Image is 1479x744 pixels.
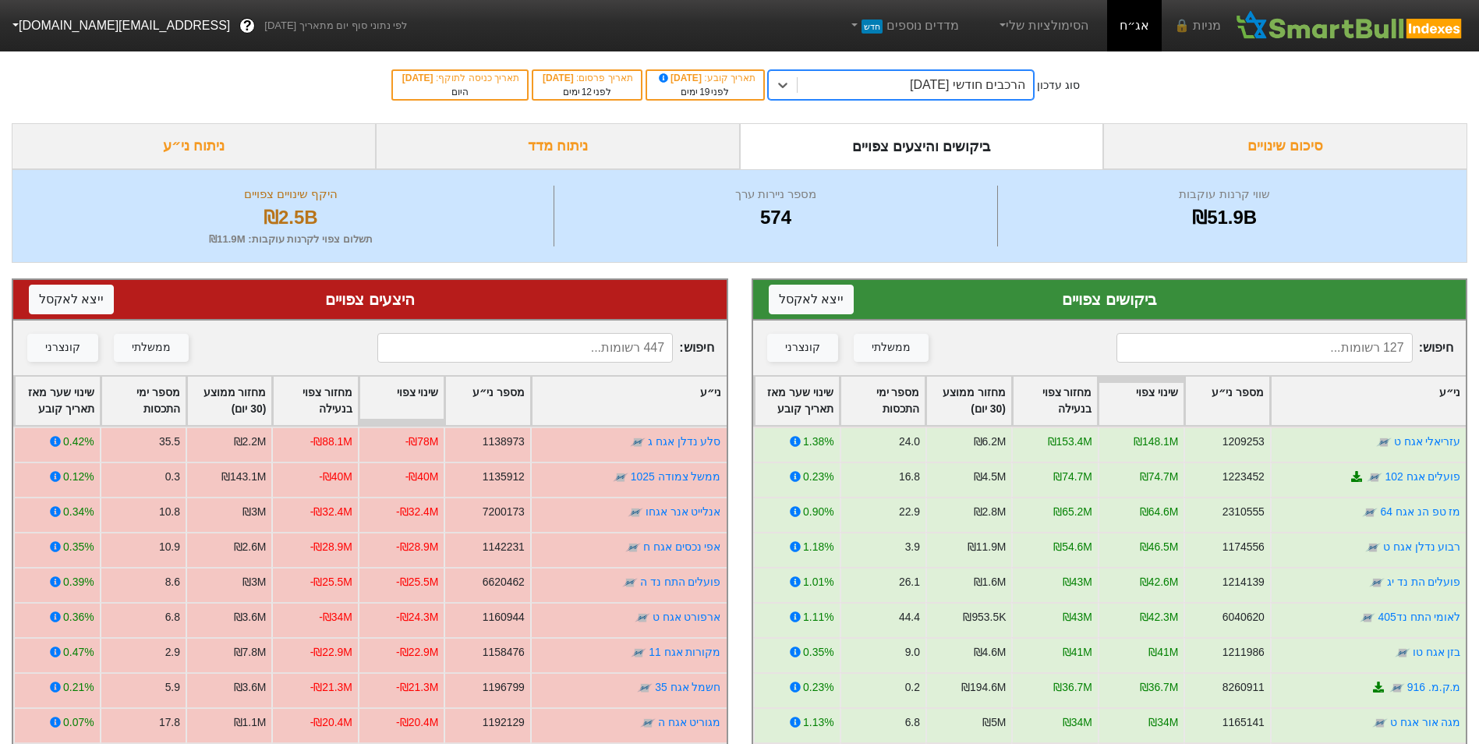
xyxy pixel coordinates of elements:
[803,504,833,520] div: 0.90%
[631,645,646,661] img: tase link
[242,504,266,520] div: ₪3M
[483,679,525,696] div: 1196799
[982,714,1006,731] div: ₪5M
[273,377,357,425] div: Toggle SortBy
[898,609,919,625] div: 44.4
[755,377,839,425] div: Toggle SortBy
[1378,611,1460,623] a: לאומי התח נד405
[1364,540,1380,555] img: tase link
[785,339,820,356] div: קונצרני
[483,574,525,590] div: 6620462
[658,716,721,728] a: מגוריט אגח ה
[165,609,180,625] div: 6.8
[1380,505,1460,518] a: מז טפ הנ אגח 64
[396,539,438,555] div: -₪28.9M
[1062,644,1092,661] div: ₪41M
[1139,609,1178,625] div: ₪42.3M
[541,85,633,99] div: לפני ימים
[963,609,1006,625] div: ₪953.5K
[402,73,436,83] span: [DATE]
[898,574,919,590] div: 26.1
[310,539,352,555] div: -₪28.9M
[558,204,994,232] div: 574
[114,334,189,362] button: ממשלתי
[904,714,919,731] div: 6.8
[234,609,267,625] div: ₪3.6M
[1371,715,1387,731] img: tase link
[377,333,714,363] span: חיפוש :
[1148,714,1178,731] div: ₪34M
[159,539,180,555] div: 10.9
[396,644,438,661] div: -₪22.9M
[159,434,180,450] div: 35.5
[1134,434,1178,450] div: ₪148.1M
[1139,574,1178,590] div: ₪42.6M
[973,434,1006,450] div: ₪6.2M
[1393,435,1460,448] a: עזריאלי אגח ט
[264,18,407,34] span: לפי נתוני סוף יום מתאריך [DATE]
[767,334,838,362] button: קונצרני
[483,434,525,450] div: 1138973
[904,539,919,555] div: 3.9
[904,644,919,661] div: 9.0
[1002,186,1447,204] div: שווי קרנות עוקבות
[159,714,180,731] div: 17.8
[63,469,94,485] div: 0.12%
[12,123,376,169] div: ניתוח ני״ע
[319,609,352,625] div: -₪34M
[483,504,525,520] div: 7200173
[221,469,266,485] div: ₪143.1M
[32,232,550,247] div: תשלום צפוי לקרנות עוקבות : ₪11.9M
[961,679,1006,696] div: ₪194.6M
[646,505,721,518] a: אנלייט אנר אגחו
[243,16,252,37] span: ?
[840,377,925,425] div: Toggle SortBy
[63,574,94,590] div: 0.39%
[1375,434,1391,450] img: tase link
[1103,123,1467,169] div: סיכום שינויים
[1368,575,1384,590] img: tase link
[483,609,525,625] div: 1160944
[769,285,854,314] button: ייצא לאקסל
[405,469,439,485] div: -₪40M
[862,19,883,34] span: חדש
[655,681,720,693] a: חשמל אגח 35
[32,204,550,232] div: ₪2.5B
[310,434,352,450] div: -₪88.1M
[558,186,994,204] div: מספר ניירות ערך
[1412,646,1460,658] a: בזן אגח טו
[656,73,705,83] span: [DATE]
[898,504,919,520] div: 22.9
[396,574,438,590] div: -₪25.5M
[628,505,643,520] img: tase link
[1053,539,1092,555] div: ₪54.6M
[898,434,919,450] div: 24.0
[631,470,721,483] a: ממשל צמודה 1025
[1389,716,1460,728] a: מגה אור אגח ט
[1222,644,1264,661] div: 1211986
[15,377,99,425] div: Toggle SortBy
[396,504,438,520] div: -₪32.4M
[1116,333,1412,363] input: 127 רשומות...
[165,574,180,590] div: 8.6
[483,644,525,661] div: 1158476
[635,610,650,625] img: tase link
[740,123,1104,169] div: ביקושים והיצעים צפויים
[1002,204,1447,232] div: ₪51.9B
[1222,469,1264,485] div: 1223452
[234,679,267,696] div: ₪3.6M
[699,87,709,97] span: 19
[483,714,525,731] div: 1192129
[653,611,721,623] a: ארפורט אגח ט
[165,679,180,696] div: 5.9
[841,10,965,41] a: מדדים נוספיםחדש
[1148,644,1178,661] div: ₪41M
[445,377,529,425] div: Toggle SortBy
[63,644,94,661] div: 0.47%
[973,574,1006,590] div: ₪1.6M
[990,10,1095,41] a: הסימולציות שלי
[359,377,444,425] div: Toggle SortBy
[63,504,94,520] div: 0.34%
[63,609,94,625] div: 0.36%
[451,87,469,97] span: היום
